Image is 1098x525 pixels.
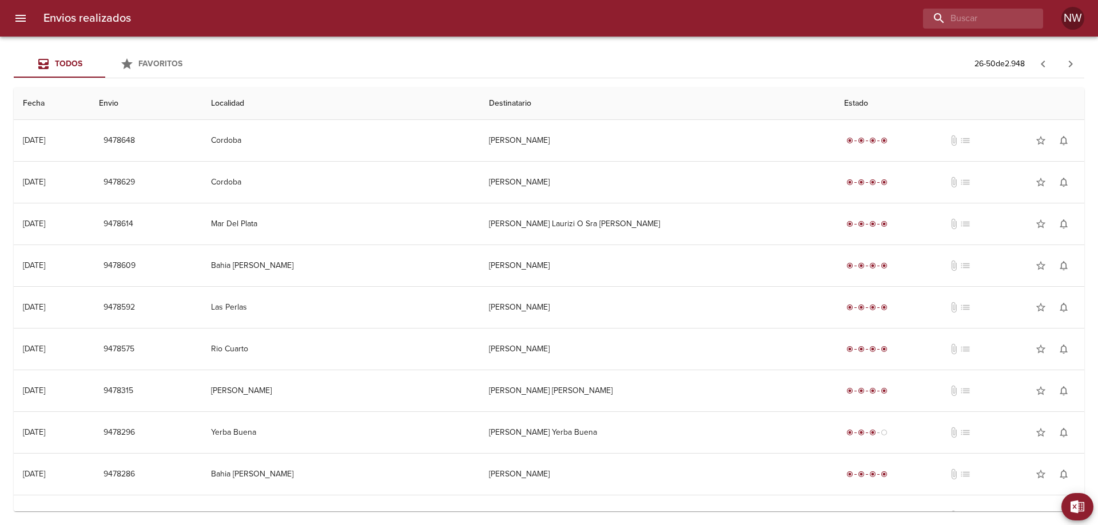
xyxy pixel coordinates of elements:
div: Entregado [844,135,890,146]
div: [DATE] [23,302,45,312]
div: [DATE] [23,511,45,520]
span: radio_button_checked [858,262,865,269]
div: Entregado [844,218,890,230]
span: star_border [1035,468,1047,480]
th: Destinatario [480,87,835,120]
td: Cordoba [202,120,480,161]
span: notifications_none [1058,427,1069,438]
div: [DATE] [23,344,45,354]
td: Mar Del Plata [202,203,480,245]
span: notifications_none [1058,260,1069,271]
td: Bahia [PERSON_NAME] [202,454,480,495]
span: 9478276 [104,509,134,523]
div: [DATE] [23,427,45,437]
span: radio_button_checked [881,262,888,269]
span: notifications_none [1058,177,1069,188]
button: Activar notificaciones [1052,129,1075,152]
span: No tiene documentos adjuntos [948,343,960,355]
th: Fecha [14,87,90,120]
button: Agregar a favoritos [1029,213,1052,235]
span: radio_button_checked [846,471,853,478]
span: 9478315 [104,384,133,398]
div: Abrir información de usuario [1061,7,1084,30]
span: radio_button_checked [846,221,853,227]
span: radio_button_checked [881,221,888,227]
div: Entregado [844,302,890,313]
span: No tiene documentos adjuntos [948,302,960,313]
div: Entregado [844,343,890,355]
span: notifications_none [1058,468,1069,480]
span: star_border [1035,343,1047,355]
td: Yerba Buena [202,412,480,453]
span: No tiene documentos adjuntos [948,468,960,480]
td: Rio Cuarto [202,328,480,370]
span: Pagina siguiente [1057,50,1084,78]
td: [PERSON_NAME] [480,120,835,161]
span: No tiene documentos adjuntos [948,385,960,396]
span: notifications_none [1058,302,1069,313]
span: star_border [1035,218,1047,230]
span: No tiene pedido asociado [960,427,971,438]
span: 9478286 [104,467,135,482]
span: radio_button_checked [881,179,888,186]
button: Agregar a favoritos [1029,379,1052,402]
div: Tabs Envios [14,50,197,78]
button: menu [7,5,34,32]
span: No tiene documentos adjuntos [948,510,960,522]
span: Favoritos [138,59,182,69]
span: No tiene documentos adjuntos [948,135,960,146]
span: radio_button_checked [869,429,876,436]
div: Entregado [844,385,890,396]
span: radio_button_checked [846,429,853,436]
td: [PERSON_NAME] [480,245,835,286]
span: radio_button_checked [858,179,865,186]
button: 9478614 [99,214,138,235]
td: Las Perlas [202,287,480,328]
input: buscar [923,9,1024,29]
span: radio_button_checked [846,179,853,186]
button: Activar notificaciones [1052,296,1075,319]
td: [PERSON_NAME] Laurizi O Sra [PERSON_NAME] [480,203,835,245]
span: star_border [1035,135,1047,146]
span: radio_button_checked [846,262,853,269]
button: Agregar a favoritos [1029,254,1052,277]
span: star_border [1035,427,1047,438]
span: Todos [55,59,82,69]
span: notifications_none [1058,385,1069,396]
div: [DATE] [23,219,45,229]
div: Entregado [844,177,890,188]
span: star_border [1035,385,1047,396]
td: Bahia [PERSON_NAME] [202,245,480,286]
th: Localidad [202,87,480,120]
button: Exportar Excel [1061,493,1093,520]
div: NW [1061,7,1084,30]
span: radio_button_checked [846,304,853,311]
span: radio_button_checked [869,137,876,144]
button: 9478609 [99,255,140,276]
p: 26 - 50 de 2.948 [974,58,1025,70]
span: radio_button_checked [869,179,876,186]
span: radio_button_checked [869,304,876,311]
button: 9478315 [99,380,138,402]
span: 9478296 [104,426,135,440]
span: radio_button_checked [846,137,853,144]
td: [PERSON_NAME] [480,287,835,328]
div: [DATE] [23,135,45,145]
span: No tiene pedido asociado [960,343,971,355]
span: notifications_none [1058,343,1069,355]
div: [DATE] [23,386,45,395]
span: No tiene pedido asociado [960,302,971,313]
button: Activar notificaciones [1052,213,1075,235]
td: [PERSON_NAME] [480,328,835,370]
button: 9478286 [99,464,140,485]
button: 9478592 [99,297,140,318]
span: 9478648 [104,134,135,148]
div: [DATE] [23,469,45,479]
span: 9478614 [104,217,133,231]
span: radio_button_checked [846,346,853,352]
span: No tiene pedido asociado [960,468,971,480]
button: Activar notificaciones [1052,463,1075,486]
span: radio_button_checked [858,221,865,227]
span: radio_button_checked [869,471,876,478]
span: radio_button_checked [881,137,888,144]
